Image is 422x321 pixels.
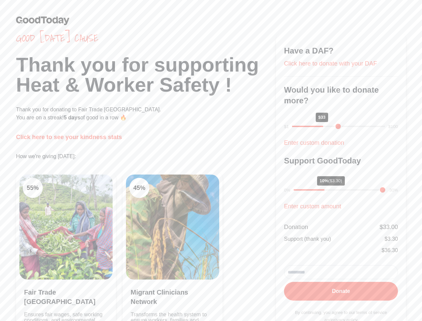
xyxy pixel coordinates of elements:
h3: Support GoodToday [284,155,398,166]
h1: Thank you for supporting Heat & Worker Safety ! [16,55,276,95]
span: 3.30 [388,236,398,242]
img: GoodToday [16,16,69,25]
img: Clean Cooking Alliance [126,175,219,280]
div: 45 % [129,178,149,198]
div: $100 [388,123,398,130]
h3: Fair Trade [GEOGRAPHIC_DATA] [24,288,108,306]
button: Donate [284,282,398,301]
img: Clean Air Task Force [19,175,113,280]
div: Support (thank you) [284,235,331,243]
p: Thank you for donating to Fair Trade [GEOGRAPHIC_DATA]. You are on a streak! of good in a row 🔥 [16,106,276,122]
div: 30% [389,187,398,194]
h3: Have a DAF? [284,45,398,56]
div: $33 [316,113,328,122]
div: 10% [317,176,345,186]
a: Click here to see your kindness stats [16,134,122,140]
span: 5 days [64,115,81,120]
span: 36.30 [385,247,398,253]
a: Click here to donate with your DAF [284,60,377,67]
p: How we're giving [DATE]: [16,152,276,160]
div: $ [385,235,398,243]
h3: Migrant Clinicians Network [131,288,215,306]
div: 55 % [23,178,43,198]
div: 0% [284,187,290,194]
div: $1 [284,123,289,130]
div: $ [380,222,398,232]
a: Enter custom amount [284,203,341,210]
span: 33.00 [383,224,398,230]
span: ($3.30) [328,178,342,183]
a: Enter custom donation [284,139,344,146]
div: Donation [284,222,308,232]
div: $ [382,246,398,254]
h3: Would you like to donate more? [284,85,398,106]
span: Good [DATE] cause [16,32,276,44]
